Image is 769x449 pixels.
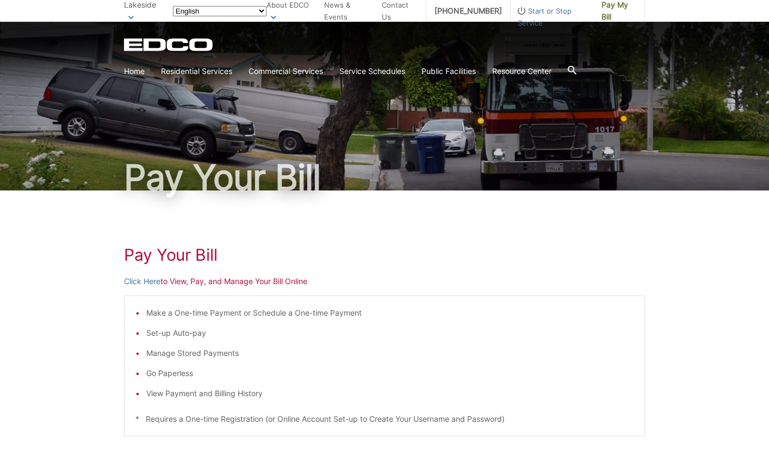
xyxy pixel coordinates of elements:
[124,275,645,287] p: to View, Pay, and Manage Your Bill Online
[249,65,323,77] a: Commercial Services
[146,367,634,379] li: Go Paperless
[146,307,634,319] li: Make a One-time Payment or Schedule a One-time Payment
[124,38,214,51] a: EDCD logo. Return to the homepage.
[146,347,634,359] li: Manage Stored Payments
[124,275,160,287] a: Click Here
[492,65,551,77] a: Resource Center
[421,65,476,77] a: Public Facilities
[339,65,405,77] a: Service Schedules
[161,65,232,77] a: Residential Services
[146,388,634,399] li: View Payment and Billing History
[124,160,645,195] h1: Pay Your Bill
[173,6,266,16] select: Select a language
[124,245,645,265] h1: Pay Your Bill
[124,65,145,77] a: Home
[146,327,634,339] li: Set-up Auto-pay
[135,413,634,425] p: * Requires a One-time Registration (or Online Account Set-up to Create Your Username and Password)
